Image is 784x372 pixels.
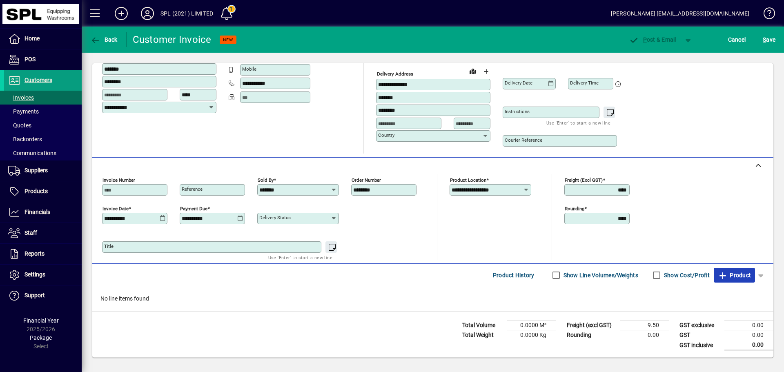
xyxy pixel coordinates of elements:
[563,321,620,330] td: Freight (excl GST)
[160,7,213,20] div: SPL (2021) LIMITED
[724,330,773,340] td: 0.00
[458,321,507,330] td: Total Volume
[134,6,160,21] button: Profile
[724,340,773,350] td: 0.00
[505,80,532,86] mat-label: Delivery date
[352,177,381,183] mat-label: Order number
[24,292,45,298] span: Support
[728,33,746,46] span: Cancel
[23,317,59,324] span: Financial Year
[242,66,256,72] mat-label: Mobile
[625,32,680,47] button: Post & Email
[4,181,82,202] a: Products
[258,177,274,183] mat-label: Sold by
[565,177,603,183] mat-label: Freight (excl GST)
[4,265,82,285] a: Settings
[493,269,535,282] span: Product History
[92,286,773,311] div: No line items found
[24,271,45,278] span: Settings
[8,108,39,115] span: Payments
[563,330,620,340] td: Rounding
[763,33,775,46] span: ave
[259,215,291,221] mat-label: Delivery status
[104,243,114,249] mat-label: Title
[629,36,676,43] span: ost & Email
[4,244,82,264] a: Reports
[102,206,129,212] mat-label: Invoice date
[620,330,669,340] td: 0.00
[675,321,724,330] td: GST exclusive
[505,137,542,143] mat-label: Courier Reference
[4,29,82,49] a: Home
[490,268,538,283] button: Product History
[562,271,638,279] label: Show Line Volumes/Weights
[4,202,82,223] a: Financials
[450,177,486,183] mat-label: Product location
[4,285,82,306] a: Support
[8,94,34,101] span: Invoices
[24,250,45,257] span: Reports
[378,132,394,138] mat-label: Country
[24,229,37,236] span: Staff
[30,334,52,341] span: Package
[620,321,669,330] td: 9.50
[611,7,749,20] div: [PERSON_NAME] [EMAIL_ADDRESS][DOMAIN_NAME]
[4,146,82,160] a: Communications
[565,206,584,212] mat-label: Rounding
[570,80,599,86] mat-label: Delivery time
[102,177,135,183] mat-label: Invoice number
[223,37,233,42] span: NEW
[675,330,724,340] td: GST
[4,118,82,132] a: Quotes
[268,253,332,262] mat-hint: Use 'Enter' to start a new line
[24,167,48,174] span: Suppliers
[757,2,774,28] a: Knowledge Base
[4,132,82,146] a: Backorders
[82,32,127,47] app-page-header-button: Back
[718,269,751,282] span: Product
[8,122,31,129] span: Quotes
[507,330,556,340] td: 0.0000 Kg
[133,33,212,46] div: Customer Invoice
[4,160,82,181] a: Suppliers
[24,56,36,62] span: POS
[546,118,610,127] mat-hint: Use 'Enter' to start a new line
[466,65,479,78] a: View on map
[726,32,748,47] button: Cancel
[108,6,134,21] button: Add
[507,321,556,330] td: 0.0000 M³
[24,35,40,42] span: Home
[4,91,82,105] a: Invoices
[24,188,48,194] span: Products
[24,209,50,215] span: Financials
[643,36,647,43] span: P
[479,65,492,78] button: Choose address
[505,109,530,114] mat-label: Instructions
[182,186,203,192] mat-label: Reference
[458,330,507,340] td: Total Weight
[763,36,766,43] span: S
[662,271,710,279] label: Show Cost/Profit
[180,206,207,212] mat-label: Payment due
[714,268,755,283] button: Product
[90,36,118,43] span: Back
[8,150,56,156] span: Communications
[4,49,82,70] a: POS
[761,32,777,47] button: Save
[4,223,82,243] a: Staff
[88,32,120,47] button: Back
[24,77,52,83] span: Customers
[675,340,724,350] td: GST inclusive
[724,321,773,330] td: 0.00
[8,136,42,143] span: Backorders
[4,105,82,118] a: Payments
